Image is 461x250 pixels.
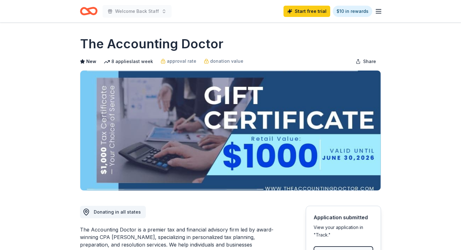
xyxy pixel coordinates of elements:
[314,214,373,221] div: Application submitted
[103,5,172,18] button: Welcome Back Staff
[283,6,330,17] a: Start free trial
[80,4,98,19] a: Home
[333,6,372,17] a: $10 in rewards
[161,57,196,65] a: approval rate
[204,57,243,65] a: donation value
[86,58,96,65] span: New
[94,209,141,215] span: Donating in all states
[80,71,381,190] img: Image for The Accounting Doctor
[314,224,373,239] div: View your application in "Track."
[351,55,381,68] button: Share
[104,58,153,65] div: 8 applies last week
[115,8,159,15] span: Welcome Back Staff
[80,35,223,53] h1: The Accounting Doctor
[210,57,243,65] span: donation value
[363,58,376,65] span: Share
[167,57,196,65] span: approval rate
